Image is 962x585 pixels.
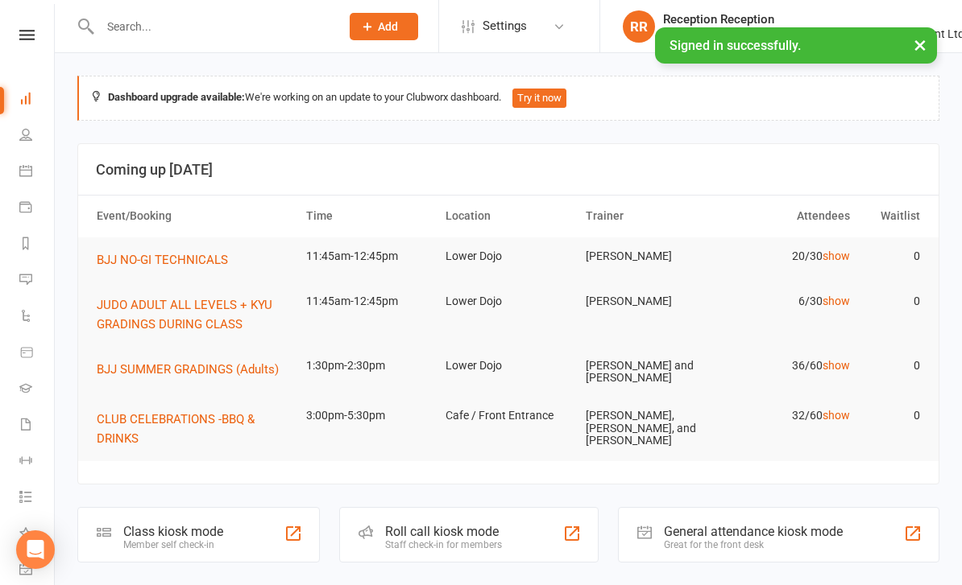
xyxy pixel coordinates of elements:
td: 20/30 [718,237,857,275]
div: Class kiosk mode [123,524,223,539]
a: show [823,359,850,372]
a: Calendar [19,154,56,191]
input: Search... [95,15,329,38]
div: Member self check-in [123,539,223,550]
span: CLUB CELEBRATIONS -BBQ & DRINKS [97,412,255,446]
a: show [823,249,850,262]
td: 3:00pm-5:30pm [299,397,438,435]
button: CLUB CELEBRATIONS -BBQ & DRINKS [97,410,292,448]
a: show [823,295,850,307]
button: × [906,27,935,62]
td: [PERSON_NAME] [578,237,718,275]
a: Dashboard [19,82,56,118]
th: Location [438,196,578,237]
a: Product Sales [19,336,56,372]
a: People [19,118,56,154]
div: Great for the front desk [664,539,843,550]
div: Staff check-in for members [385,539,502,550]
a: show [823,409,850,422]
div: Open Intercom Messenger [16,530,55,569]
div: RR [623,10,655,43]
td: Lower Dojo [438,237,578,275]
div: Roll call kiosk mode [385,524,502,539]
td: Cafe / Front Entrance [438,397,578,435]
td: 0 [857,347,927,385]
td: 11:45am-12:45pm [299,282,438,320]
a: Payments [19,191,56,227]
button: Try it now [512,89,566,108]
td: 0 [857,237,927,275]
span: Settings [483,8,527,44]
button: Add [350,13,418,40]
div: General attendance kiosk mode [664,524,843,539]
td: 6/30 [718,282,857,320]
th: Time [299,196,438,237]
button: BJJ NO-GI TECHNICALS [97,250,239,270]
a: Reports [19,227,56,263]
td: [PERSON_NAME] [578,282,718,320]
h3: Coming up [DATE] [96,162,921,178]
div: We're working on an update to your Clubworx dashboard. [77,76,939,121]
th: Trainer [578,196,718,237]
span: BJJ NO-GI TECHNICALS [97,253,228,267]
td: Lower Dojo [438,282,578,320]
td: 0 [857,397,927,435]
td: 0 [857,282,927,320]
td: 36/60 [718,347,857,385]
td: 1:30pm-2:30pm [299,347,438,385]
td: 32/60 [718,397,857,435]
span: JUDO ADULT ALL LEVELS + KYU GRADINGS DURING CLASS [97,298,272,332]
th: Attendees [718,196,857,237]
span: Add [378,20,398,33]
strong: Dashboard upgrade available: [108,91,245,103]
td: Lower Dojo [438,347,578,385]
th: Waitlist [857,196,927,237]
th: Event/Booking [89,196,299,237]
td: [PERSON_NAME] and [PERSON_NAME] [578,347,718,398]
button: BJJ SUMMER GRADINGS (Adults) [97,360,290,379]
span: BJJ SUMMER GRADINGS (Adults) [97,362,279,377]
td: [PERSON_NAME], [PERSON_NAME], and [PERSON_NAME] [578,397,718,459]
span: Signed in successfully. [670,38,801,53]
button: JUDO ADULT ALL LEVELS + KYU GRADINGS DURING CLASS [97,295,292,334]
a: What's New [19,517,56,553]
td: 11:45am-12:45pm [299,237,438,275]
